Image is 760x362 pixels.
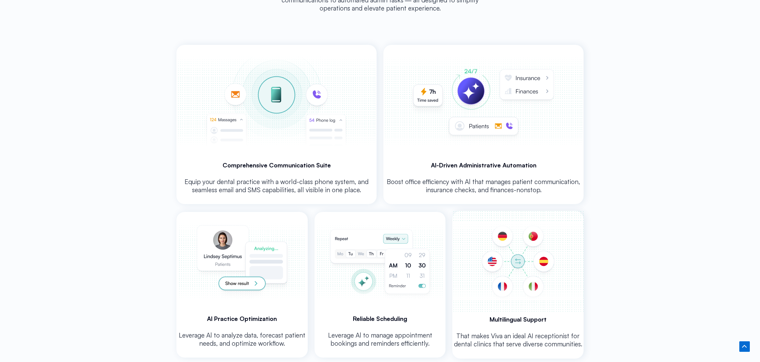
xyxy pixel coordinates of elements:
h3: Al-Driven Administrative Automation [383,161,584,169]
h3: Reliable Scheduling [315,314,446,323]
p: Leverage Al to manage appointment bookings and reminders efficiently. [315,331,446,347]
h3: Comprehensive Communication Suite [176,161,377,169]
img: Automate your dental front desk with AI scheduling assistant [316,212,444,311]
p: Leverage Al to analyze data, forecast patient needs, and optimize workflow. [176,331,308,347]
p: That makes Viva an ideal AI receptionist for dental clinics that serve diverse communities. [452,332,584,348]
h3: Multilingual Support [452,315,584,323]
p: Equip your dental practice with a world-class phone system, and seamless email and SMS capabiliti... [176,178,377,194]
h3: Al Practice Optimization [176,314,308,323]
p: Boost office efficiency with Al that manages patient communication, insurance checks, and finance... [383,178,584,194]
